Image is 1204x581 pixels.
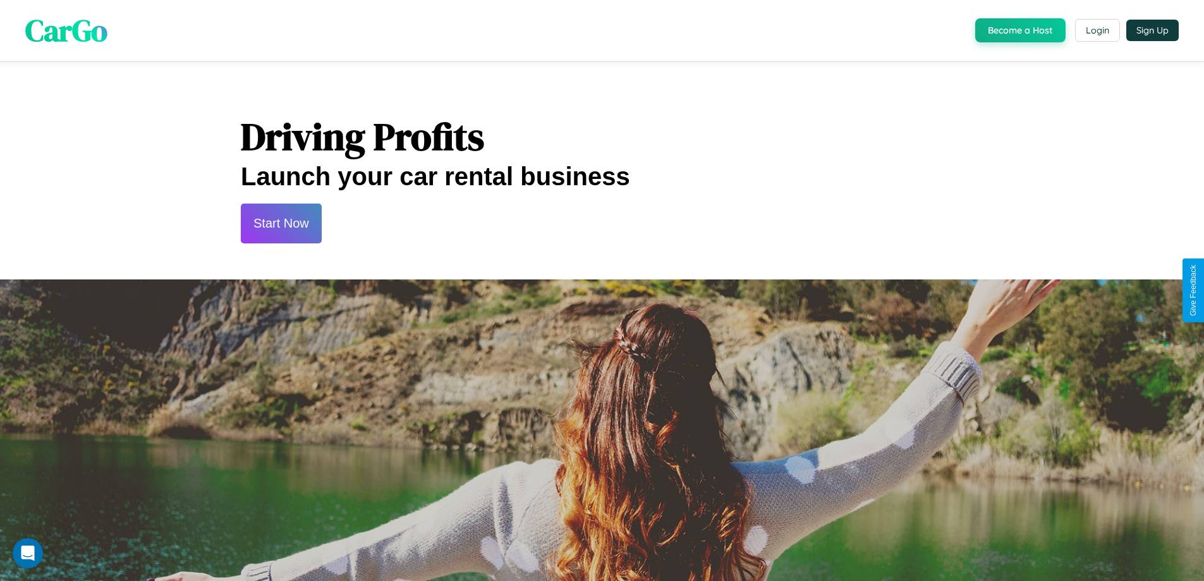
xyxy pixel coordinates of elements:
h2: Launch your car rental business [241,162,963,191]
iframe: Intercom live chat [13,538,43,568]
div: Give Feedback [1189,265,1198,316]
button: Sign Up [1126,20,1179,41]
button: Start Now [241,204,322,243]
button: Become a Host [975,18,1066,42]
h1: Driving Profits [241,111,963,162]
button: Login [1075,19,1120,42]
span: CarGo [25,9,107,51]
